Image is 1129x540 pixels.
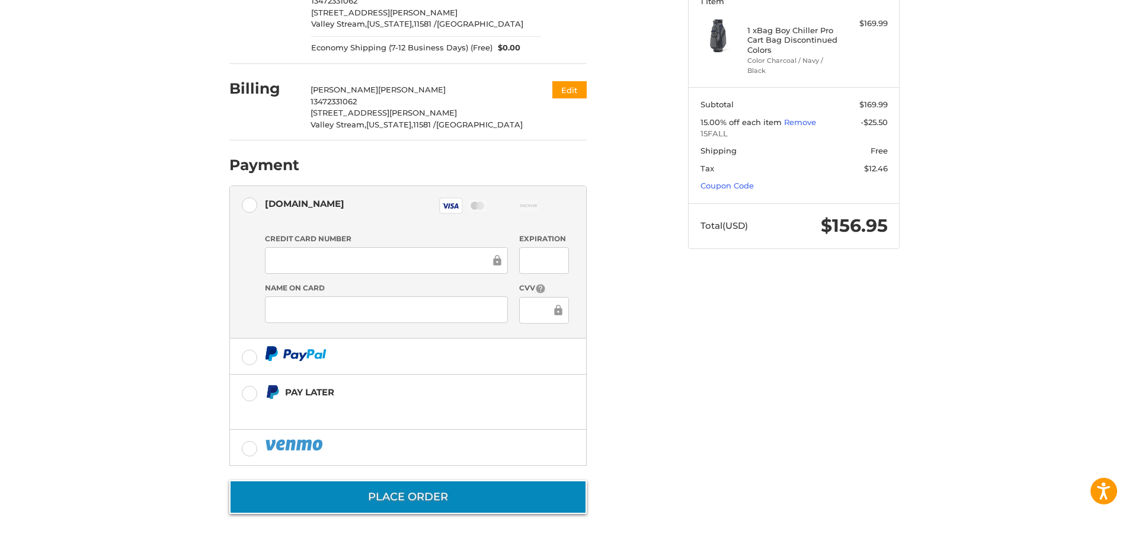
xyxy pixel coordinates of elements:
[265,234,508,244] label: Credit Card Number
[265,346,327,361] img: PayPal icon
[366,120,413,129] span: [US_STATE],
[552,81,587,98] button: Edit
[859,100,888,109] span: $169.99
[265,437,325,452] img: PayPal icon
[747,56,838,75] li: Color Charcoal / Navy / Black
[311,42,492,54] span: Economy Shipping (7-12 Business Days) (Free)
[229,156,299,174] h2: Payment
[701,128,888,140] span: 15FALL
[378,85,446,94] span: [PERSON_NAME]
[784,117,816,127] a: Remove
[492,42,521,54] span: $0.00
[519,283,568,294] label: CVV
[864,164,888,173] span: $12.46
[265,194,344,213] div: [DOMAIN_NAME]
[265,385,280,400] img: Pay Later icon
[436,120,523,129] span: [GEOGRAPHIC_DATA]
[229,79,299,98] h2: Billing
[265,404,513,415] iframe: PayPal Message 1
[413,120,436,129] span: 11581 /
[701,117,784,127] span: 15.00% off each item
[311,19,367,28] span: Valley Stream,
[311,120,366,129] span: Valley Stream,
[821,215,888,237] span: $156.95
[519,234,568,244] label: Expiration
[265,283,508,293] label: Name on Card
[861,117,888,127] span: -$25.50
[871,146,888,155] span: Free
[701,220,748,231] span: Total (USD)
[437,19,523,28] span: [GEOGRAPHIC_DATA]
[311,108,457,117] span: [STREET_ADDRESS][PERSON_NAME]
[701,181,754,190] a: Coupon Code
[285,382,512,402] div: Pay Later
[841,18,888,30] div: $169.99
[367,19,414,28] span: [US_STATE],
[229,480,587,514] button: Place Order
[311,97,357,106] span: 13472331062
[414,19,437,28] span: 11581 /
[701,100,734,109] span: Subtotal
[311,85,378,94] span: [PERSON_NAME]
[701,146,737,155] span: Shipping
[701,164,714,173] span: Tax
[311,8,458,17] span: [STREET_ADDRESS][PERSON_NAME]
[747,25,838,55] h4: 1 x Bag Boy Chiller Pro Cart Bag Discontinued Colors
